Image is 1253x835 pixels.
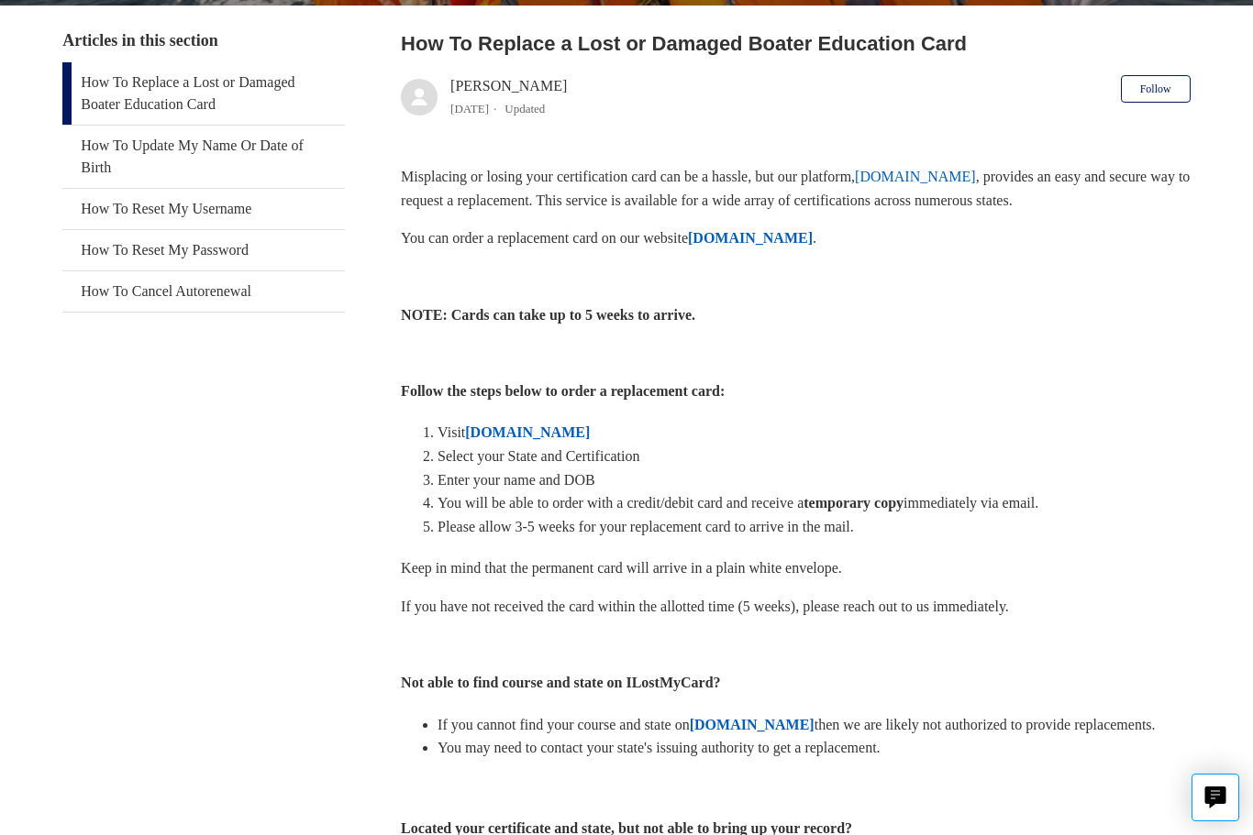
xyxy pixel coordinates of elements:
a: How To Replace a Lost or Damaged Boater Education Card [62,62,344,125]
button: Follow Article [1121,75,1191,103]
span: Articles in this section [62,31,217,49]
span: If you have not received the card within the allotted time (5 weeks), please reach out to us imme... [401,599,1009,614]
a: [DOMAIN_NAME] [690,717,815,732]
a: [DOMAIN_NAME] [688,230,813,246]
a: How To Cancel Autorenewal [62,271,344,312]
a: How To Update My Name Or Date of Birth [62,126,344,188]
a: [DOMAIN_NAME] [855,169,976,184]
time: 04/08/2025, 12:48 [450,102,489,115]
strong: Not able to find course and state on ILostMyCard? [401,675,720,690]
h2: How To Replace a Lost or Damaged Boater Education Card [401,28,1191,59]
span: Keep in mind that the permanent card will arrive in a plain white envelope. [401,560,842,576]
span: If you cannot find your course and state on [438,717,690,732]
button: Live chat [1192,774,1239,821]
p: Misplacing or losing your certification card can be a hassle, but our platform, , provides an eas... [401,165,1191,212]
span: You can order a replacement card on our website [401,230,688,246]
span: You will be able to order with a credit/debit card and receive a immediately via email. [438,495,1038,511]
a: How To Reset My Username [62,189,344,229]
a: [DOMAIN_NAME] [465,424,590,440]
span: then we are likely not authorized to provide replacements. [815,717,1156,732]
span: . [813,230,816,246]
strong: Follow the steps below to order a replacement card: [401,383,725,399]
strong: temporary copy [804,495,904,511]
a: How To Reset My Password [62,230,344,270]
span: Enter your name and DOB [438,472,595,488]
span: Please allow 3-5 weeks for your replacement card to arrive in the mail. [438,519,854,534]
span: Visit [438,424,465,440]
span: Select your State and Certification [438,448,639,464]
div: [PERSON_NAME] [450,75,567,119]
strong: NOTE: Cards can take up to 5 weeks to arrive. [401,307,695,323]
span: You may need to contact your state's issuing authority to get a replacement. [438,740,880,755]
li: Updated [505,102,545,115]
